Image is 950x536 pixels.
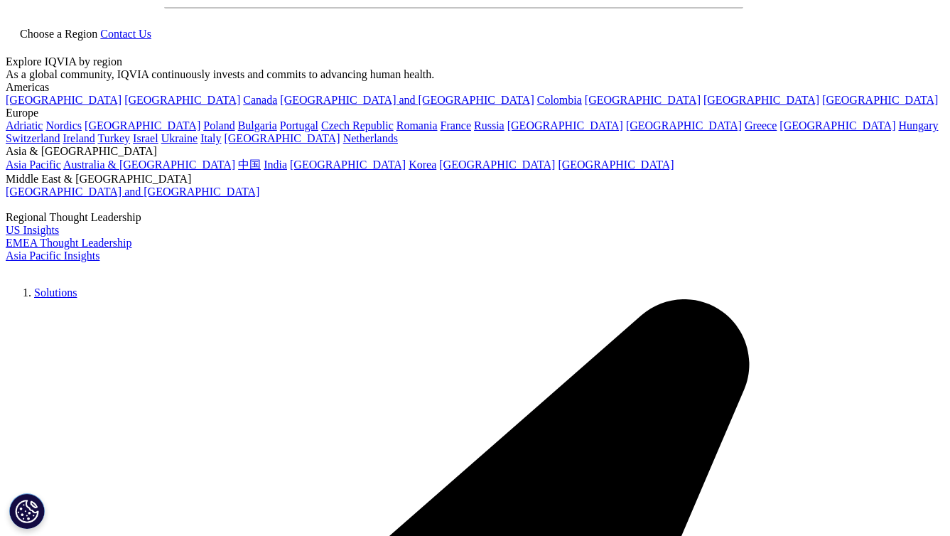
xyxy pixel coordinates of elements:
[238,159,261,171] a: 中国
[6,119,43,132] a: Adriatic
[822,94,938,106] a: [GEOGRAPHIC_DATA]
[6,68,944,81] div: As a global community, IQVIA continuously invests and commits to advancing human health.
[161,132,198,144] a: Ukraine
[9,493,45,529] button: Cookies Settings
[6,159,61,171] a: Asia Pacific
[745,119,777,132] a: Greece
[6,237,131,249] a: EMEA Thought Leadership
[6,132,60,144] a: Switzerland
[779,119,895,132] a: [GEOGRAPHIC_DATA]
[321,119,394,132] a: Czech Republic
[6,186,259,198] a: [GEOGRAPHIC_DATA] and [GEOGRAPHIC_DATA]
[243,94,277,106] a: Canada
[6,94,122,106] a: [GEOGRAPHIC_DATA]
[626,119,742,132] a: [GEOGRAPHIC_DATA]
[898,119,938,132] a: Hungary
[6,173,944,186] div: Middle East & [GEOGRAPHIC_DATA]
[85,119,200,132] a: [GEOGRAPHIC_DATA]
[63,132,95,144] a: Ireland
[203,119,234,132] a: Poland
[343,132,398,144] a: Netherlands
[703,94,819,106] a: [GEOGRAPHIC_DATA]
[507,119,623,132] a: [GEOGRAPHIC_DATA]
[396,119,438,132] a: Romania
[20,28,97,40] span: Choose a Region
[6,211,944,224] div: Regional Thought Leadership
[439,159,555,171] a: [GEOGRAPHIC_DATA]
[34,286,77,299] a: Solutions
[133,132,158,144] a: Israel
[6,107,944,119] div: Europe
[100,28,151,40] a: Contact Us
[6,55,944,68] div: Explore IQVIA by region
[280,119,318,132] a: Portugal
[290,159,406,171] a: [GEOGRAPHIC_DATA]
[224,132,340,144] a: [GEOGRAPHIC_DATA]
[280,94,534,106] a: [GEOGRAPHIC_DATA] and [GEOGRAPHIC_DATA]
[409,159,436,171] a: Korea
[45,119,82,132] a: Nordics
[6,81,944,94] div: Americas
[63,159,235,171] a: Australia & [GEOGRAPHIC_DATA]
[200,132,221,144] a: Italy
[264,159,287,171] a: India
[6,250,99,262] a: Asia Pacific Insights
[537,94,582,106] a: Colombia
[124,94,240,106] a: [GEOGRAPHIC_DATA]
[558,159,674,171] a: [GEOGRAPHIC_DATA]
[441,119,472,132] a: France
[585,94,701,106] a: [GEOGRAPHIC_DATA]
[97,132,130,144] a: Turkey
[6,145,944,158] div: Asia & [GEOGRAPHIC_DATA]
[238,119,277,132] a: Bulgaria
[6,224,59,236] a: US Insights
[474,119,504,132] a: Russia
